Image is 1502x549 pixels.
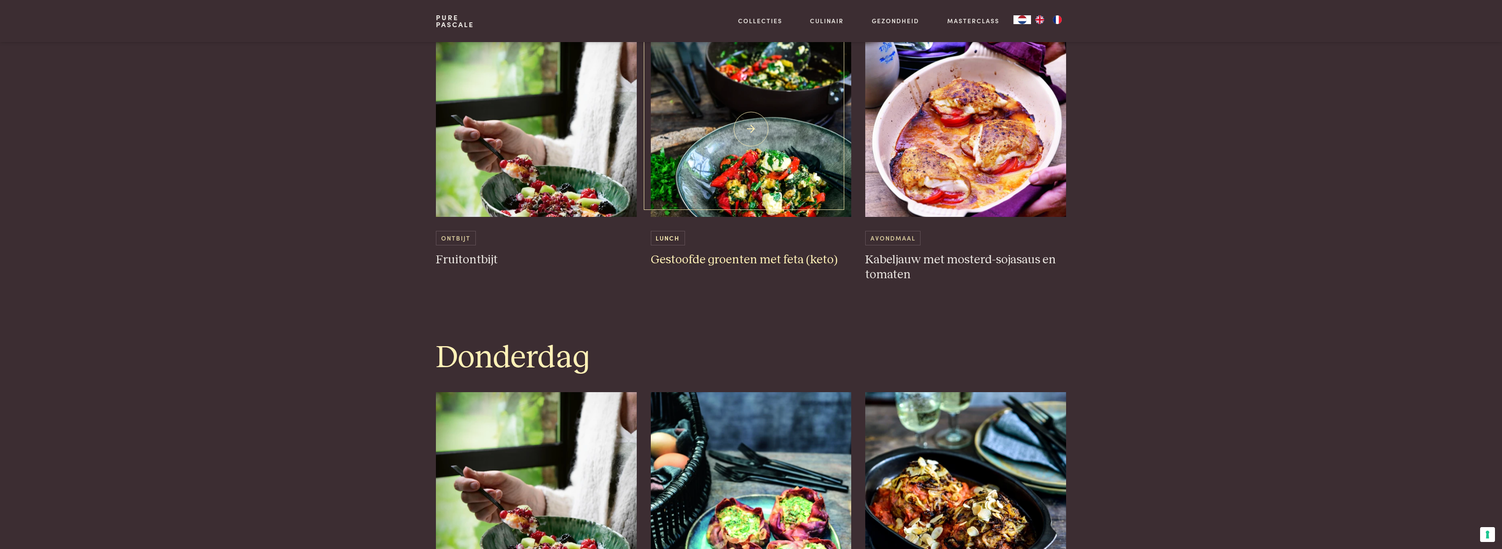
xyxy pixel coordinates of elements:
a: Gezondheid [872,16,919,25]
ul: Language list [1031,15,1066,24]
a: Collecties [738,16,782,25]
a: Culinair [810,16,844,25]
img: Kabeljauw met mosterd-sojasaus en tomaten [865,42,1066,217]
a: FR [1049,15,1066,24]
a: Kabeljauw met mosterd-sojasaus en tomaten Avondmaal Kabeljauw met mosterd-sojasaus en tomaten [865,42,1066,283]
a: Fruitontbijt Ontbijt Fruitontbijt [436,42,637,268]
span: Avondmaal [865,231,920,245]
img: Gestoofde groenten met feta (keto) [651,42,852,217]
a: PurePascale [436,14,474,28]
a: EN [1031,15,1049,24]
div: Language [1013,15,1031,24]
span: Ontbijt [436,231,475,245]
h3: Gestoofde groenten met feta (keto) [651,252,852,268]
span: Lunch [651,231,685,245]
a: Masterclass [947,16,999,25]
img: Fruitontbijt [436,42,637,217]
h3: Fruitontbijt [436,252,637,268]
h1: Donderdag [436,338,1066,378]
aside: Language selected: Nederlands [1013,15,1066,24]
h3: Kabeljauw met mosterd-sojasaus en tomaten [865,252,1066,283]
a: NL [1013,15,1031,24]
button: Uw voorkeuren voor toestemming voor trackingtechnologieën [1480,527,1495,542]
a: Gestoofde groenten met feta (keto) Lunch Gestoofde groenten met feta (keto) [651,42,852,268]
